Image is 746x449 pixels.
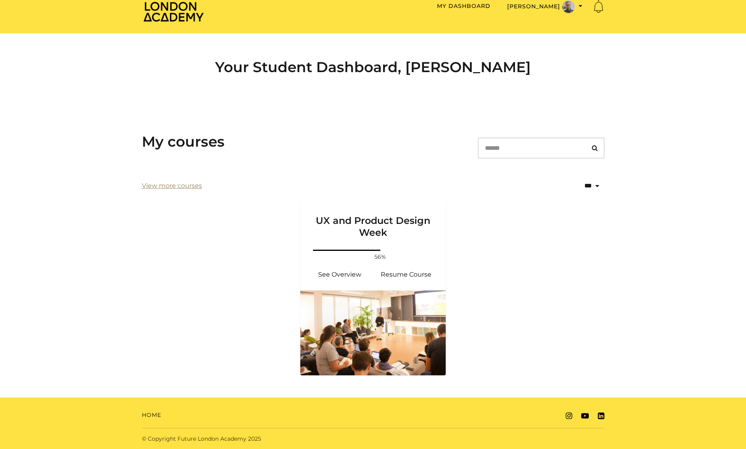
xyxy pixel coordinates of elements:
a: View more courses [142,181,202,191]
select: status [550,176,605,196]
span: 56% [371,253,390,261]
div: © Copyright Future London Academy 2025 [135,435,373,443]
h3: My courses [142,133,225,150]
a: UX and Product Design Week: See Overview [307,265,373,284]
a: UX and Product Design Week: Resume Course [373,265,440,284]
a: Home [142,411,161,419]
h2: Your Student Dashboard, [PERSON_NAME] [142,59,605,76]
h3: UX and Product Design Week [310,202,437,239]
a: UX and Product Design Week [300,202,446,248]
a: My Dashboard [437,2,490,10]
